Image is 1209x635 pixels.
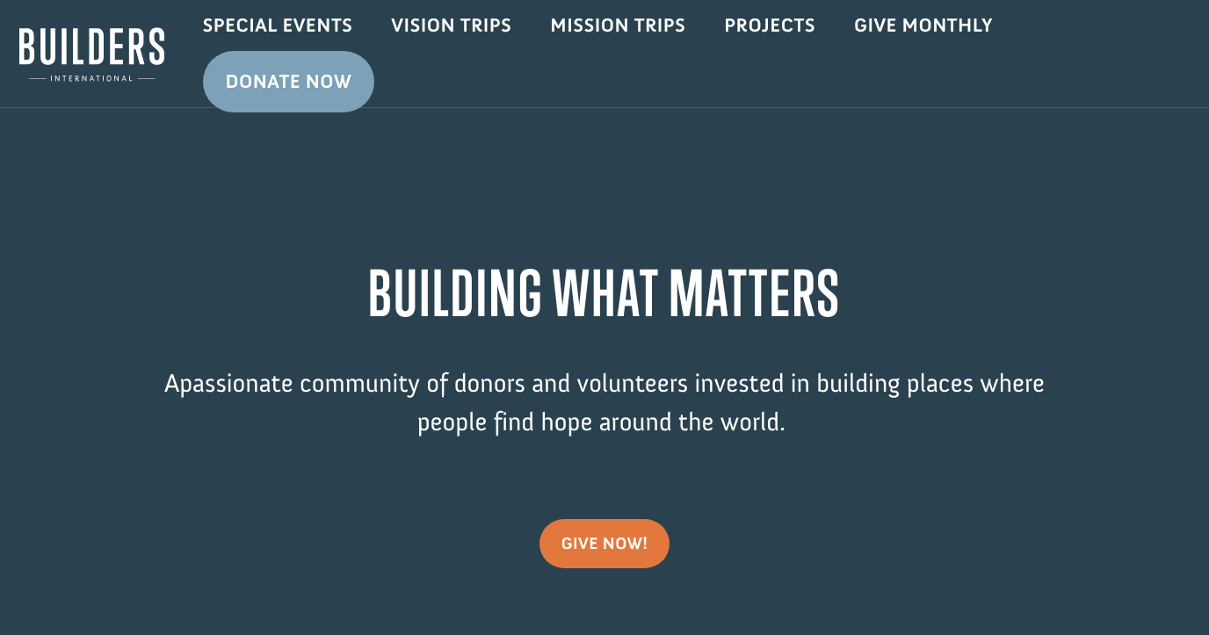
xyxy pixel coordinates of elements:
[539,519,670,568] a: give now!
[203,51,375,112] a: Donate Now
[130,256,1079,338] h1: BUILDING WHAT MATTERS
[130,364,1079,467] p: passionate community of donors and volunteers invested in building places where people find hope ...
[19,27,164,82] img: Builders International
[164,367,179,399] span: A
